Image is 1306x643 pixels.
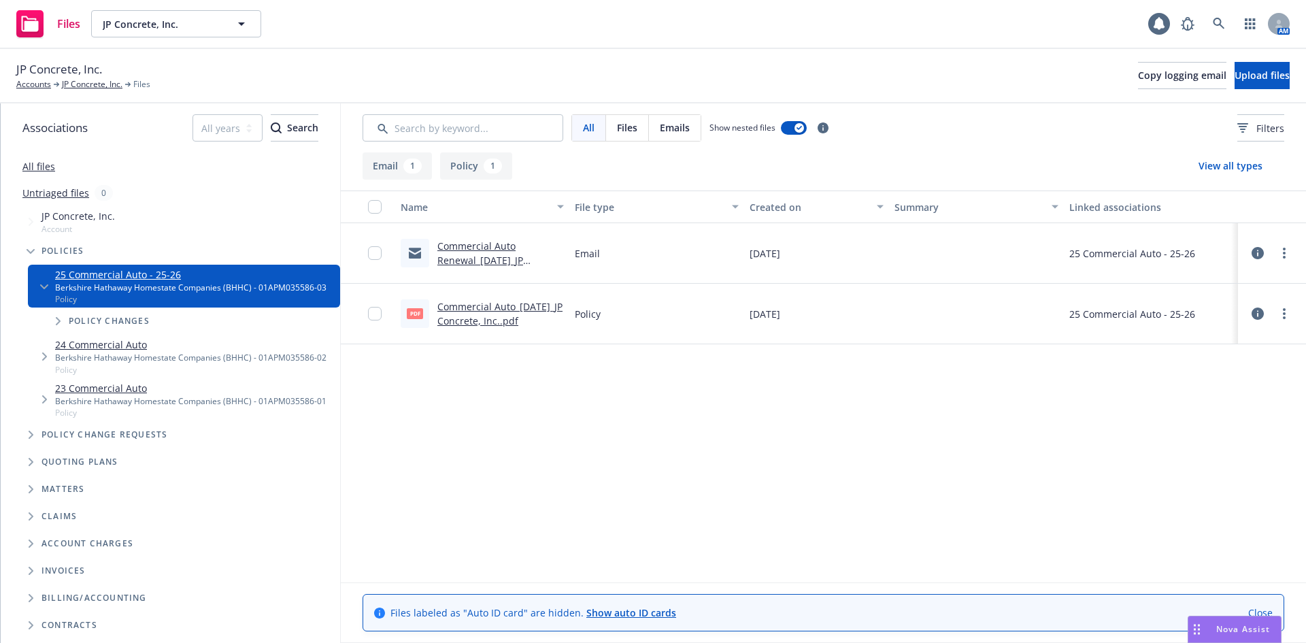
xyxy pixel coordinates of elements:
[1248,606,1273,620] a: Close
[11,5,86,43] a: Files
[91,10,261,37] button: JP Concrete, Inc.
[437,240,547,295] a: Commercial Auto Renewal_[DATE]_JP Concrete, Inc._Newfront Insurance
[271,114,318,142] button: SearchSearch
[16,61,102,78] span: JP Concrete, Inc.
[709,122,775,133] span: Show nested files
[55,395,326,407] div: Berkshire Hathaway Homestate Companies (BHHC) - 01APM035586-01
[1138,62,1226,89] button: Copy logging email
[1188,616,1205,642] div: Drag to move
[41,485,84,493] span: Matters
[363,114,563,142] input: Search by keyword...
[1216,623,1270,635] span: Nova Assist
[1069,307,1195,321] div: 25 Commercial Auto - 25-26
[368,200,382,214] input: Select all
[55,337,326,352] a: 24 Commercial Auto
[407,308,423,318] span: pdf
[1174,10,1201,37] a: Report a Bug
[95,185,113,201] div: 0
[41,567,86,575] span: Invoices
[271,115,318,141] div: Search
[1188,616,1282,643] button: Nova Assist
[55,267,326,282] a: 25 Commercial Auto - 25-26
[1237,10,1264,37] a: Switch app
[390,606,676,620] span: Files labeled as "Auto ID card" are hidden.
[660,120,690,135] span: Emails
[575,200,723,214] div: File type
[750,200,869,214] div: Created on
[569,191,743,223] button: File type
[22,119,88,137] span: Associations
[586,606,676,619] a: Show auto ID cards
[1237,121,1284,135] span: Filters
[1235,69,1290,82] span: Upload files
[1205,10,1233,37] a: Search
[437,300,563,327] a: Commercial Auto_[DATE]_JP Concrete, Inc..pdf
[55,407,326,418] span: Policy
[55,293,326,305] span: Policy
[41,223,115,235] span: Account
[22,160,55,173] a: All files
[41,431,167,439] span: Policy change requests
[41,458,118,466] span: Quoting plans
[750,307,780,321] span: [DATE]
[744,191,890,223] button: Created on
[1256,121,1284,135] span: Filters
[1069,200,1233,214] div: Linked associations
[55,381,326,395] a: 23 Commercial Auto
[1069,246,1195,261] div: 25 Commercial Auto - 25-26
[575,307,601,321] span: Policy
[16,78,51,90] a: Accounts
[750,246,780,261] span: [DATE]
[41,247,84,255] span: Policies
[1,206,340,584] div: Tree Example
[401,200,549,214] div: Name
[62,78,122,90] a: JP Concrete, Inc.
[1237,114,1284,142] button: Filters
[55,364,326,376] span: Policy
[368,307,382,320] input: Toggle Row Selected
[22,186,89,200] a: Untriaged files
[55,282,326,293] div: Berkshire Hathaway Homestate Companies (BHHC) - 01APM035586-03
[363,152,432,180] button: Email
[41,594,147,602] span: Billing/Accounting
[440,152,512,180] button: Policy
[1276,245,1292,261] a: more
[1276,306,1292,322] a: more
[271,122,282,133] svg: Search
[69,317,150,325] span: Policy changes
[1177,152,1284,180] button: View all types
[617,120,637,135] span: Files
[57,18,80,29] span: Files
[41,540,133,548] span: Account charges
[41,512,77,521] span: Claims
[103,17,220,31] span: JP Concrete, Inc.
[41,209,115,223] span: JP Concrete, Inc.
[575,246,600,261] span: Email
[1235,62,1290,89] button: Upload files
[484,159,502,174] div: 1
[133,78,150,90] span: Files
[1138,69,1226,82] span: Copy logging email
[1064,191,1238,223] button: Linked associations
[368,246,382,260] input: Toggle Row Selected
[55,352,326,363] div: Berkshire Hathaway Homestate Companies (BHHC) - 01APM035586-02
[889,191,1063,223] button: Summary
[583,120,595,135] span: All
[41,621,97,629] span: Contracts
[894,200,1043,214] div: Summary
[403,159,422,174] div: 1
[395,191,569,223] button: Name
